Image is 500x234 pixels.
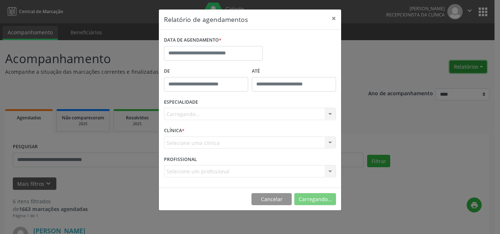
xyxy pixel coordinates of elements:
label: De [164,66,248,77]
button: Cancelar [251,193,292,206]
label: CLÍNICA [164,125,184,137]
h5: Relatório de agendamentos [164,15,248,24]
button: Close [327,9,341,27]
button: Carregando... [294,193,336,206]
label: DATA DE AGENDAMENTO [164,35,221,46]
label: ATÉ [252,66,336,77]
label: PROFISSIONAL [164,154,197,165]
label: ESPECIALIDADE [164,97,198,108]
